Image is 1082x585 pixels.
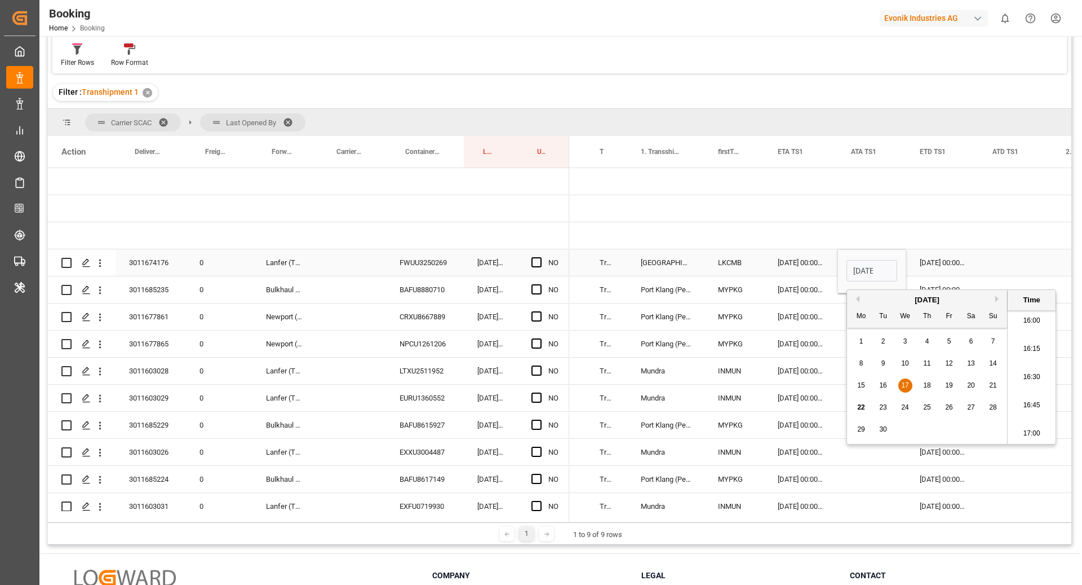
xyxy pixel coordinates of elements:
[704,304,764,330] div: MYPKG
[989,381,996,389] span: 21
[252,276,317,303] div: Bulkhaul Ltd.
[704,439,764,465] div: INMUN
[920,335,934,349] div: Choose Thursday, September 4th, 2025
[764,466,837,492] div: [DATE] 00:00:00
[386,493,464,520] div: EXFU0719930
[986,379,1000,393] div: Choose Sunday, September 21st, 2025
[116,412,186,438] div: 3011685229
[48,385,569,412] div: Press SPACE to select this row.
[764,493,837,520] div: [DATE] 00:00:00
[854,379,868,393] div: Choose Monday, September 15th, 2025
[1008,307,1056,335] li: 16:00
[876,335,890,349] div: Choose Tuesday, September 2nd, 2025
[116,304,186,330] div: 3011677861
[704,412,764,438] div: MYPKG
[854,335,868,349] div: Choose Monday, September 1st, 2025
[586,249,627,276] div: True
[627,331,704,357] div: Port Klang (Pelabuhan Klang)
[764,276,837,303] div: [DATE] 00:00:00
[704,466,764,492] div: MYPKG
[111,58,148,68] div: Row Format
[111,118,152,127] span: Carrier SCAC
[272,148,294,156] span: Forwarder Name
[548,277,558,303] div: NO
[859,359,863,367] span: 8
[586,439,627,465] div: True
[464,304,518,330] div: [DATE] 11:14:30
[881,337,885,345] span: 2
[48,304,569,331] div: Press SPACE to select this row.
[252,493,317,520] div: Lanfer (TC Operator)
[483,148,494,156] span: Last Opened Date
[854,423,868,437] div: Choose Monday, September 29th, 2025
[942,357,956,371] div: Choose Friday, September 12th, 2025
[880,10,988,27] div: Evonik Industries AG
[464,412,518,438] div: [DATE] 11:14:30
[464,439,518,465] div: [DATE] 11:14:30
[704,276,764,303] div: MYPKG
[627,304,704,330] div: Port Klang (Pelabuhan Klang)
[853,296,859,302] button: Previous Month
[945,403,952,411] span: 26
[1010,294,1053,306] div: Time
[464,249,518,276] div: [DATE] 11:14:30
[586,276,627,303] div: True
[964,335,978,349] div: Choose Saturday, September 6th, 2025
[967,403,974,411] span: 27
[116,466,186,492] div: 3011685224
[252,331,317,357] div: Newport (TC Operator)
[704,358,764,384] div: INMUN
[764,331,837,357] div: [DATE] 00:00:00
[704,249,764,276] div: LKCMB
[942,379,956,393] div: Choose Friday, September 19th, 2025
[252,439,317,465] div: Lanfer (TC Operator)
[548,439,558,465] div: NO
[1018,6,1043,31] button: Help Center
[837,331,906,357] div: [DATE] 00:00:00
[906,276,979,303] div: [DATE] 00:00:00
[876,310,890,324] div: Tu
[600,148,604,156] span: TS Tracking
[252,466,317,492] div: Bulkhaul Ltd.
[854,357,868,371] div: Choose Monday, September 8th, 2025
[992,148,1018,156] span: ATD TS1
[764,304,837,330] div: [DATE] 00:00:00
[879,425,886,433] span: 30
[186,466,252,492] div: 0
[850,331,1004,441] div: month 2025-09
[850,570,1045,582] h3: Contact
[82,87,139,96] span: Transhipment 1
[586,358,627,384] div: True
[61,58,94,68] div: Filter Rows
[857,425,864,433] span: 29
[186,304,252,330] div: 0
[989,359,996,367] span: 14
[520,527,534,541] div: 1
[386,304,464,330] div: CRXU8667889
[879,403,886,411] span: 23
[627,439,704,465] div: Mundra
[898,310,912,324] div: We
[548,358,558,384] div: NO
[920,310,934,324] div: Th
[995,296,1002,302] button: Next Month
[969,337,973,345] span: 6
[1008,363,1056,392] li: 16:30
[386,385,464,411] div: EURU1360552
[186,358,252,384] div: 0
[48,358,569,385] div: Press SPACE to select this row.
[586,385,627,411] div: True
[48,195,569,222] div: Press SPACE to select this row.
[573,529,622,540] div: 1 to 9 of 9 rows
[49,24,68,32] a: Home
[704,385,764,411] div: INMUN
[923,381,930,389] span: 18
[143,88,152,98] div: ✕
[548,467,558,492] div: NO
[837,304,906,330] div: [DATE] 00:00:00
[989,403,996,411] span: 28
[764,358,837,384] div: [DATE] 00:00:00
[920,401,934,415] div: Choose Thursday, September 25th, 2025
[1008,420,1056,448] li: 17:00
[186,276,252,303] div: 0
